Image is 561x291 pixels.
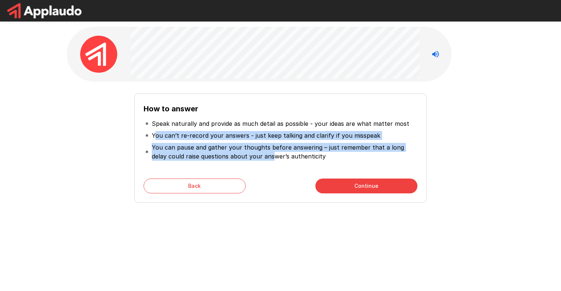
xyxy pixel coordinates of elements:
button: Continue [315,179,417,193]
button: Back [144,179,246,193]
p: You can’t re-record your answers - just keep talking and clarify if you misspeak [152,131,380,140]
img: applaudo_avatar.png [80,36,117,73]
button: Stop reading questions aloud [428,47,443,62]
p: Speak naturally and provide as much detail as possible - your ideas are what matter most [152,119,409,128]
p: You can pause and gather your thoughts before answering – just remember that a long delay could r... [152,143,416,161]
b: How to answer [144,104,198,113]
